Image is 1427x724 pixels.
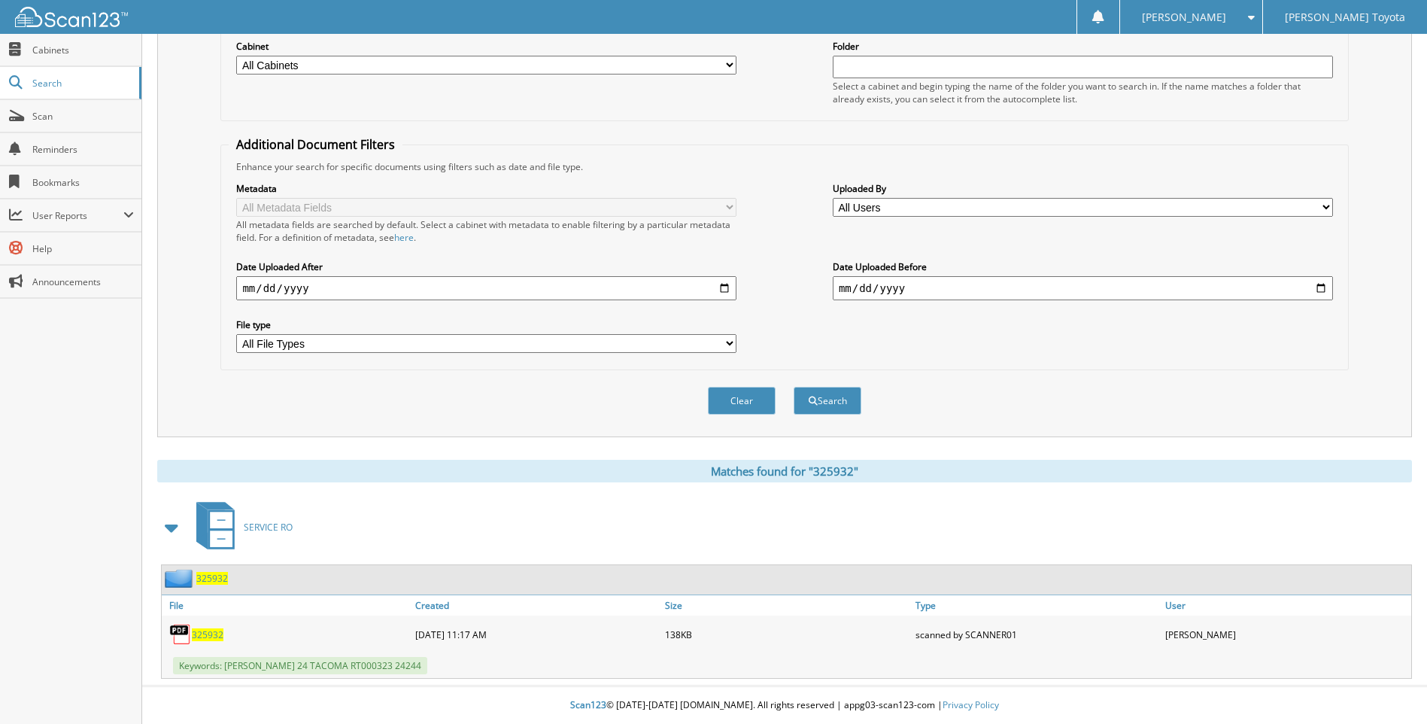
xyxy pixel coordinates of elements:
[411,619,661,649] div: [DATE] 11:17 AM
[236,276,736,300] input: start
[912,619,1161,649] div: scanned by SCANNER01
[32,143,134,156] span: Reminders
[661,619,911,649] div: 138KB
[236,218,736,244] div: All metadata fields are searched by default. Select a cabinet with metadata to enable filtering b...
[32,44,134,56] span: Cabinets
[229,136,402,153] legend: Additional Document Filters
[794,387,861,415] button: Search
[32,176,134,189] span: Bookmarks
[943,698,999,711] a: Privacy Policy
[1352,652,1427,724] iframe: Chat Widget
[192,628,223,641] a: 325932
[570,698,606,711] span: Scan123
[236,260,736,273] label: Date Uploaded After
[708,387,776,415] button: Clear
[169,623,192,646] img: PDF.png
[187,497,293,557] a: SERVICE RO
[661,595,911,616] a: Size
[912,595,1161,616] a: Type
[236,182,736,195] label: Metadata
[165,569,196,588] img: folder2.png
[236,318,736,331] label: File type
[32,275,134,288] span: Announcements
[162,595,411,616] a: File
[1285,13,1405,22] span: [PERSON_NAME] Toyota
[1161,619,1411,649] div: [PERSON_NAME]
[833,80,1333,105] div: Select a cabinet and begin typing the name of the folder you want to search in. If the name match...
[833,276,1333,300] input: end
[32,110,134,123] span: Scan
[32,209,123,222] span: User Reports
[833,260,1333,273] label: Date Uploaded Before
[411,595,661,616] a: Created
[833,40,1333,53] label: Folder
[173,657,427,674] span: Keywords: [PERSON_NAME] 24 TACOMA RT000323 24244
[1142,13,1226,22] span: [PERSON_NAME]
[394,231,414,244] a: here
[1161,595,1411,616] a: User
[229,160,1340,173] div: Enhance your search for specific documents using filters such as date and file type.
[236,40,736,53] label: Cabinet
[32,242,134,255] span: Help
[157,460,1412,482] div: Matches found for "325932"
[15,7,128,27] img: scan123-logo-white.svg
[32,77,132,90] span: Search
[142,687,1427,724] div: © [DATE]-[DATE] [DOMAIN_NAME]. All rights reserved | appg03-scan123-com |
[196,572,228,585] a: 325932
[833,182,1333,195] label: Uploaded By
[244,521,293,534] span: SERVICE RO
